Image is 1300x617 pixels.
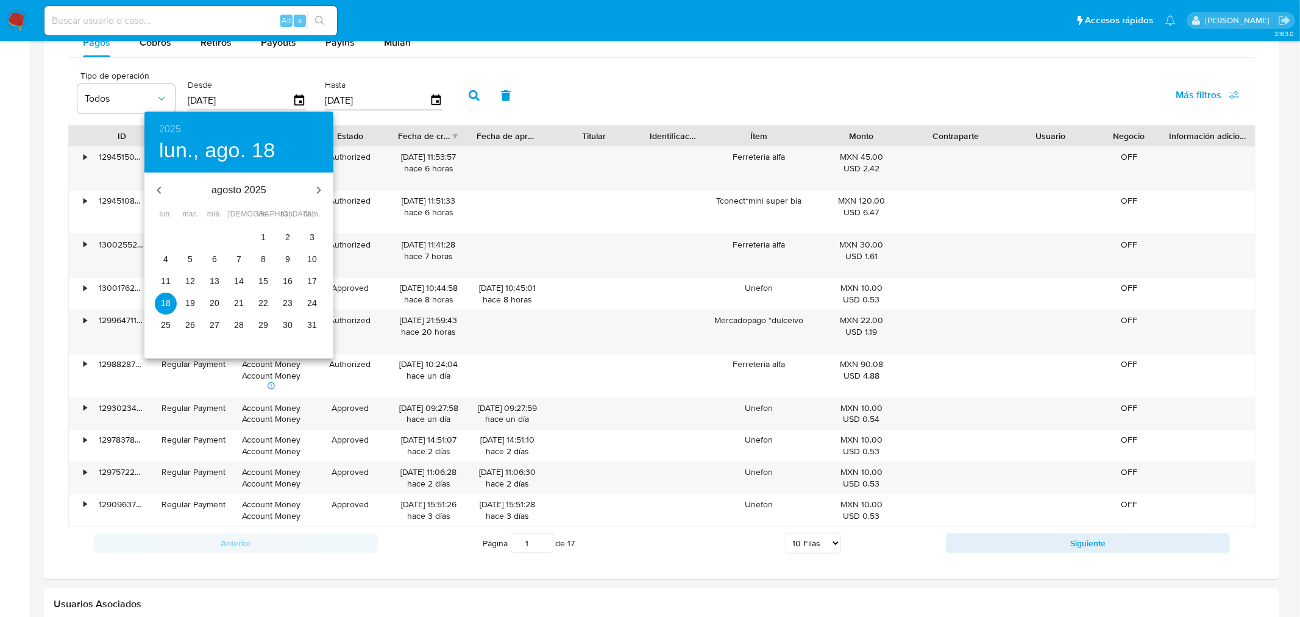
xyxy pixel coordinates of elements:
button: 26 [179,315,201,337]
p: 16 [283,275,293,287]
p: 15 [258,275,268,287]
button: 21 [228,293,250,315]
button: 19 [179,293,201,315]
p: 27 [210,319,219,331]
button: 30 [277,315,299,337]
p: 11 [161,275,171,287]
button: 27 [204,315,226,337]
p: 14 [234,275,244,287]
p: 4 [163,253,168,265]
button: 28 [228,315,250,337]
button: 2025 [159,121,181,138]
span: [DEMOGRAPHIC_DATA]. [228,209,250,221]
p: agosto 2025 [174,183,304,198]
p: 12 [185,275,195,287]
p: 8 [261,253,266,265]
button: 2 [277,227,299,249]
p: 23 [283,297,293,309]
p: 19 [185,297,195,309]
p: 10 [307,253,317,265]
p: 6 [212,253,217,265]
button: 14 [228,271,250,293]
p: 3 [310,231,314,243]
button: 20 [204,293,226,315]
button: 1 [252,227,274,249]
button: 11 [155,271,177,293]
p: 20 [210,297,219,309]
button: 16 [277,271,299,293]
p: 22 [258,297,268,309]
button: 23 [277,293,299,315]
p: 24 [307,297,317,309]
p: 25 [161,319,171,331]
button: 6 [204,249,226,271]
p: 2 [285,231,290,243]
span: mié. [204,209,226,221]
span: lun. [155,209,177,221]
button: 15 [252,271,274,293]
p: 28 [234,319,244,331]
button: 18 [155,293,177,315]
button: 5 [179,249,201,271]
p: 31 [307,319,317,331]
button: 12 [179,271,201,293]
span: vie. [252,209,274,221]
button: 13 [204,271,226,293]
button: 22 [252,293,274,315]
p: 5 [188,253,193,265]
p: 30 [283,319,293,331]
p: 29 [258,319,268,331]
p: 26 [185,319,195,331]
button: 29 [252,315,274,337]
p: 21 [234,297,244,309]
span: sáb. [277,209,299,221]
button: 17 [301,271,323,293]
p: 18 [161,297,171,309]
p: 17 [307,275,317,287]
span: mar. [179,209,201,221]
button: 9 [277,249,299,271]
button: 3 [301,227,323,249]
button: 24 [301,293,323,315]
p: 13 [210,275,219,287]
button: 10 [301,249,323,271]
button: 4 [155,249,177,271]
button: 8 [252,249,274,271]
p: 1 [261,231,266,243]
button: 7 [228,249,250,271]
button: lun., ago. 18 [159,138,275,163]
button: 31 [301,315,323,337]
span: dom. [301,209,323,221]
button: 25 [155,315,177,337]
p: 9 [285,253,290,265]
p: 7 [236,253,241,265]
